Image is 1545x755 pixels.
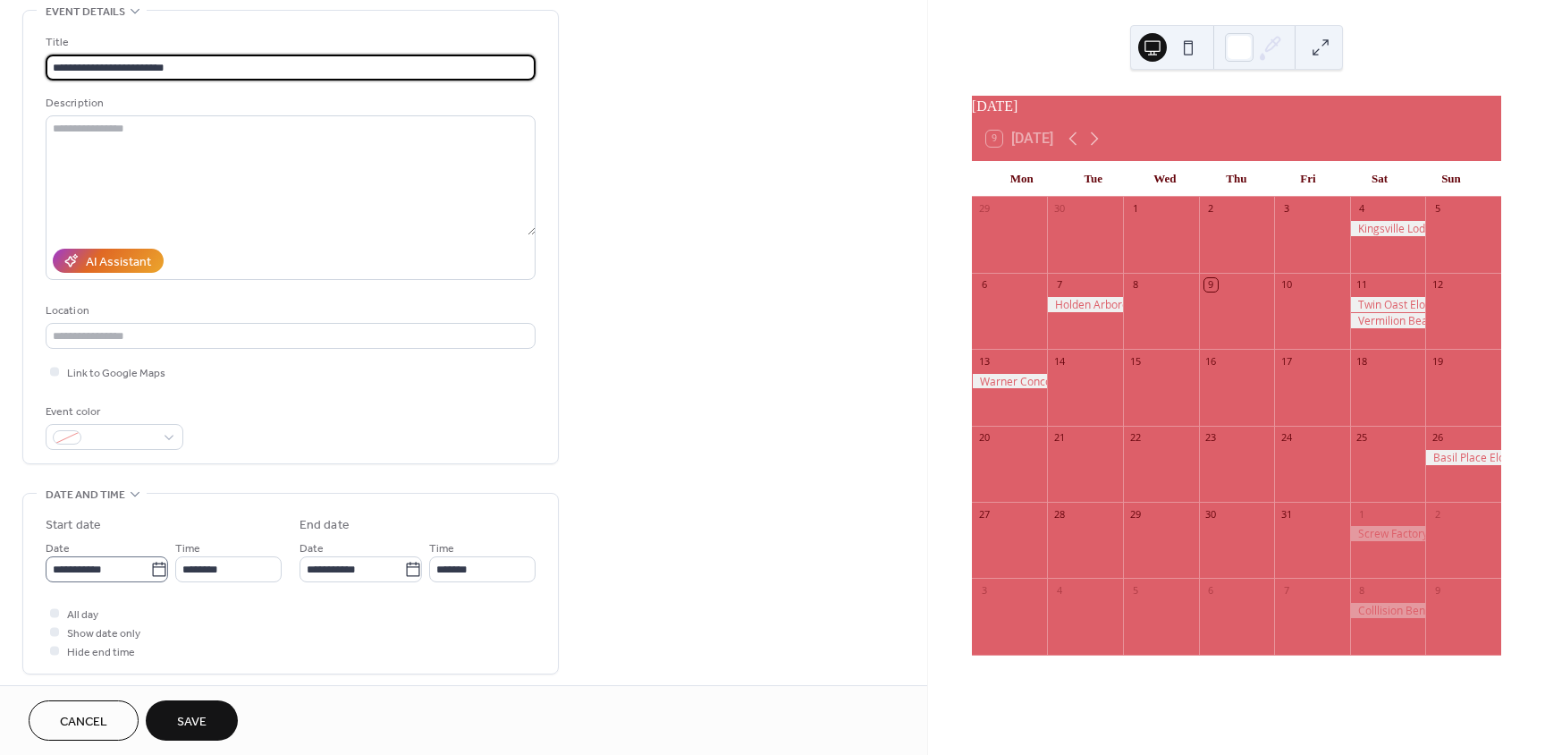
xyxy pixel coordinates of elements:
div: Start date [46,516,101,535]
div: Sat [1344,161,1415,197]
div: 30 [1052,202,1066,216]
div: AI Assistant [86,253,151,272]
div: Tue [1058,161,1129,197]
span: Time [429,539,454,558]
div: Title [46,33,532,52]
button: Cancel [29,700,139,741]
button: AI Assistant [53,249,164,273]
div: Kingsville Lodge Wedding [1350,221,1426,236]
div: Warner Concord Elopement [972,374,1048,389]
div: 21 [1052,431,1066,445]
div: 9 [1204,278,1218,292]
div: Description [46,94,532,113]
div: 4 [1052,583,1066,597]
button: Save [146,700,238,741]
div: 23 [1204,431,1218,445]
div: 2 [1204,202,1218,216]
span: Hide end time [67,643,135,662]
div: 26 [1431,431,1444,445]
span: Event details [46,3,125,21]
span: All day [67,606,98,624]
div: 8 [1355,583,1369,597]
div: Thu [1201,161,1272,197]
div: 5 [1431,202,1444,216]
div: 14 [1052,354,1066,368]
div: 18 [1355,354,1369,368]
div: 6 [977,278,991,292]
div: 4 [1355,202,1369,216]
div: 17 [1279,354,1293,368]
div: 27 [977,507,991,521]
div: 3 [977,583,991,597]
div: 22 [1128,431,1142,445]
div: 15 [1128,354,1142,368]
div: 25 [1355,431,1369,445]
div: Basil Place Elopement [1425,450,1501,465]
span: Save [177,713,207,732]
div: [DATE] [972,96,1501,117]
div: 29 [977,202,991,216]
div: Screw Factory Wedding [1350,526,1426,541]
div: 8 [1128,278,1142,292]
span: Cancel [60,713,107,732]
div: 1 [1355,507,1369,521]
div: 19 [1431,354,1444,368]
div: 9 [1431,583,1444,597]
div: 7 [1279,583,1293,597]
div: Location [46,301,532,320]
div: Twin Oast Elopement [1350,297,1426,312]
div: Event color [46,403,180,421]
span: Date [46,539,70,558]
span: Date and time [46,486,125,505]
span: Date [300,539,324,558]
div: 13 [977,354,991,368]
div: Sun [1415,161,1487,197]
div: Colllision Bend Wedding [1350,603,1426,618]
div: 11 [1355,278,1369,292]
div: 7 [1052,278,1066,292]
div: Fri [1272,161,1344,197]
div: 20 [977,431,991,445]
div: 12 [1431,278,1444,292]
div: 29 [1128,507,1142,521]
div: 5 [1128,583,1142,597]
div: 3 [1279,202,1293,216]
span: Show date only [67,624,140,643]
div: 6 [1204,583,1218,597]
div: 2 [1431,507,1444,521]
div: Mon [986,161,1058,197]
div: 28 [1052,507,1066,521]
div: Holden Arboretum Elopement [1047,297,1123,312]
div: 31 [1279,507,1293,521]
div: Vermilion Beach Elopement [1350,313,1426,328]
span: Link to Google Maps [67,364,165,383]
div: 24 [1279,431,1293,445]
span: Time [175,539,200,558]
div: 16 [1204,354,1218,368]
div: 1 [1128,202,1142,216]
div: Wed [1129,161,1201,197]
div: 10 [1279,278,1293,292]
div: End date [300,516,350,535]
div: 30 [1204,507,1218,521]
